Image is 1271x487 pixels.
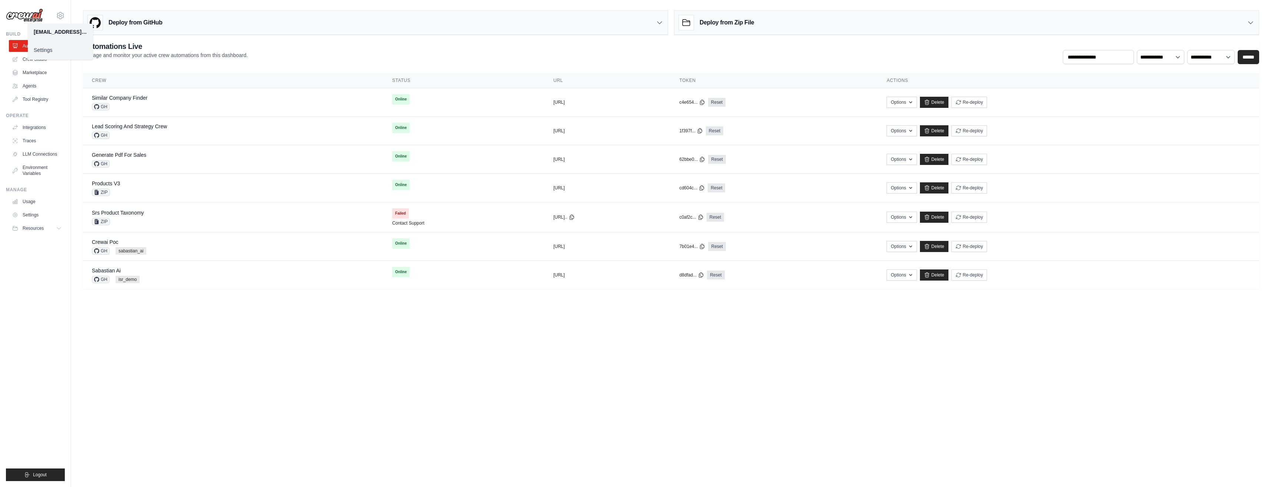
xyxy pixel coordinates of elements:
[706,126,723,135] a: Reset
[392,123,410,133] span: Online
[9,222,65,234] button: Resources
[9,67,65,79] a: Marketplace
[92,160,110,168] span: GH
[700,18,754,27] h3: Deploy from Zip File
[707,271,724,279] a: Reset
[92,268,121,274] a: Sabastian Ai
[9,122,65,133] a: Integrations
[92,180,120,186] a: Products V3
[83,73,383,88] th: Crew
[951,212,987,223] button: Re-deploy
[23,225,44,231] span: Resources
[88,15,103,30] img: GitHub Logo
[83,41,248,52] h2: Automations Live
[9,209,65,221] a: Settings
[92,103,110,110] span: GH
[92,132,110,139] span: GH
[9,93,65,105] a: Tool Registry
[9,53,65,65] a: Crew Studio
[878,73,1259,88] th: Actions
[6,113,65,119] div: Operate
[92,95,147,101] a: Similar Company Finder
[9,196,65,208] a: Usage
[392,208,409,219] span: Failed
[92,189,110,196] span: ZIP
[1234,451,1271,487] iframe: Chat Widget
[392,238,410,249] span: Online
[6,31,65,37] div: Build
[9,135,65,147] a: Traces
[679,272,704,278] button: d8dfad...
[951,97,987,108] button: Re-deploy
[9,80,65,92] a: Agents
[33,472,47,478] span: Logout
[392,220,424,226] a: Contact Support
[92,276,110,283] span: GH
[920,269,948,281] a: Delete
[887,154,917,165] button: Options
[707,213,724,222] a: Reset
[392,94,410,105] span: Online
[9,40,65,52] a: Automations
[92,152,146,158] a: Generate Pdf For Sales
[9,148,65,160] a: LLM Connections
[951,154,987,165] button: Re-deploy
[6,9,43,23] img: Logo
[392,151,410,162] span: Online
[951,241,987,252] button: Re-deploy
[679,128,703,134] button: 1f397f...
[887,241,917,252] button: Options
[28,43,93,57] a: Settings
[383,73,544,88] th: Status
[92,123,167,129] a: Lead Scoring And Strategy Crew
[920,154,948,165] a: Delete
[679,185,705,191] button: cd604c...
[670,73,878,88] th: Token
[920,125,948,136] a: Delete
[679,243,705,249] button: 7b01e4...
[116,276,140,283] span: isr_demo
[392,267,410,277] span: Online
[887,125,917,136] button: Options
[951,182,987,193] button: Re-deploy
[116,247,146,255] span: sabastian_ai
[83,52,248,59] p: Manage and monitor your active crew automations from this dashboard.
[708,183,725,192] a: Reset
[9,162,65,179] a: Environment Variables
[708,155,725,164] a: Reset
[679,156,705,162] button: 62bbe0...
[6,187,65,193] div: Manage
[92,239,119,245] a: Crewai Poc
[920,97,948,108] a: Delete
[951,125,987,136] button: Re-deploy
[92,210,144,216] a: Srs Product Taxonomy
[887,182,917,193] button: Options
[708,242,725,251] a: Reset
[544,73,670,88] th: URL
[392,180,410,190] span: Online
[679,214,703,220] button: c0af2c...
[34,28,87,36] div: [EMAIL_ADDRESS][PERSON_NAME][DOMAIN_NAME]
[708,98,725,107] a: Reset
[920,182,948,193] a: Delete
[92,247,110,255] span: GH
[887,97,917,108] button: Options
[109,18,162,27] h3: Deploy from GitHub
[887,269,917,281] button: Options
[951,269,987,281] button: Re-deploy
[920,212,948,223] a: Delete
[92,218,110,225] span: ZIP
[679,99,705,105] button: c4e654...
[887,212,917,223] button: Options
[6,468,65,481] button: Logout
[920,241,948,252] a: Delete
